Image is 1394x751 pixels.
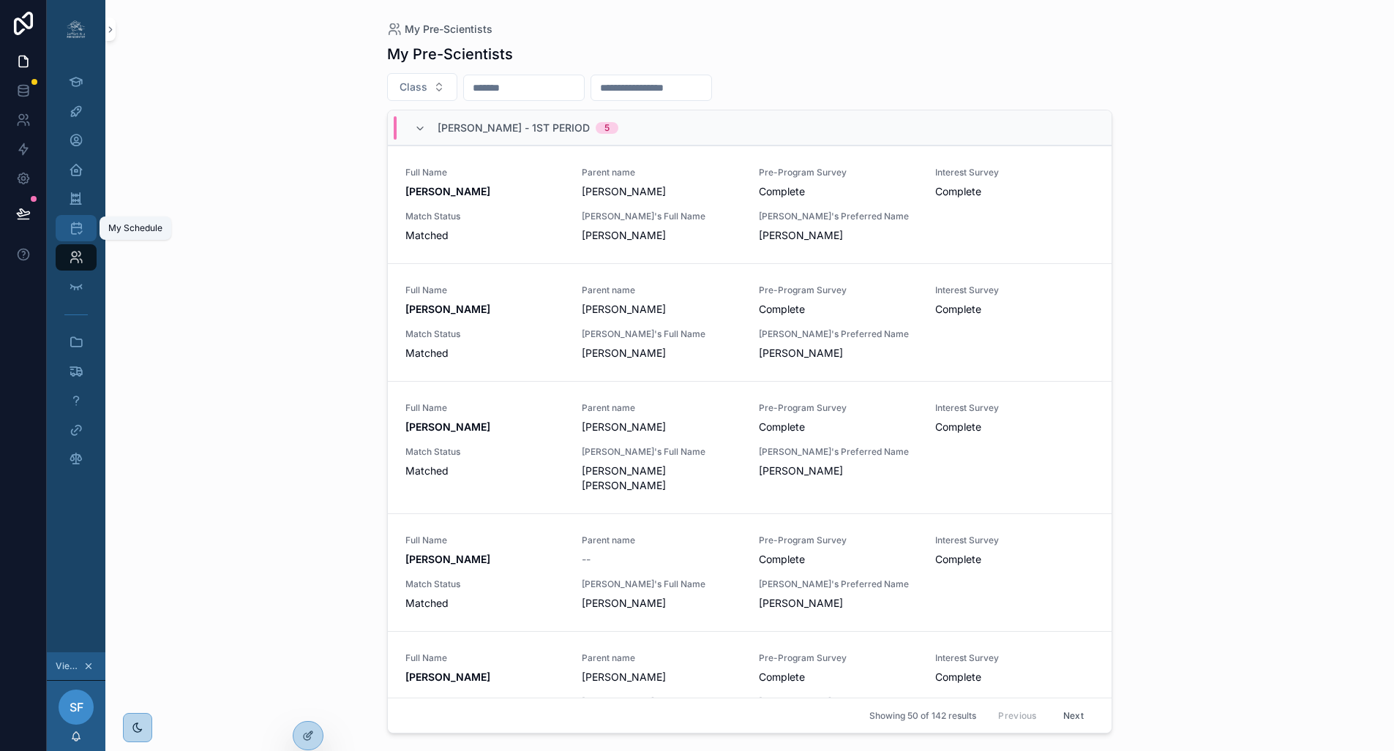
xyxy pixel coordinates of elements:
[405,22,492,37] span: My Pre-Scientists
[405,446,564,458] span: Match Status
[935,284,1094,296] span: Interest Survey
[405,346,564,361] span: Matched
[405,328,564,340] span: Match Status
[759,670,918,684] span: Complete
[935,670,1094,684] span: Complete
[759,302,918,317] span: Complete
[405,211,564,222] span: Match Status
[759,446,918,458] span: [PERSON_NAME]'s Preferred Name
[759,552,918,567] span: Complete
[405,420,490,433] strong: [PERSON_NAME]
[56,660,80,672] span: Viewing as [PERSON_NAME]
[582,696,741,708] span: [PERSON_NAME]'s Full Name
[405,284,564,296] span: Full Name
[935,652,1094,664] span: Interest Survey
[759,346,918,361] span: [PERSON_NAME]
[935,402,1094,414] span: Interest Survey
[405,696,564,708] span: Match Status
[582,535,741,546] span: Parent name
[582,420,741,434] span: [PERSON_NAME]
[582,346,741,361] span: [PERSON_NAME]
[108,222,162,234] div: My Schedule
[869,710,976,722] span: Showing 50 of 142 results
[582,446,741,458] span: [PERSON_NAME]'s Full Name
[388,263,1112,381] a: Full Name[PERSON_NAME]Parent name[PERSON_NAME]Pre-Program SurveyCompleteInterest SurveyCompleteMa...
[582,167,741,178] span: Parent name
[1053,704,1094,727] button: Next
[759,211,918,222] span: [PERSON_NAME]'s Preferred Name
[759,284,918,296] span: Pre-Program Survey
[604,122,610,134] div: 5
[582,184,741,199] span: [PERSON_NAME]
[759,578,918,590] span: [PERSON_NAME]'s Preferred Name
[759,402,918,414] span: Pre-Program Survey
[405,464,564,478] span: Matched
[759,328,918,340] span: [PERSON_NAME]'s Preferred Name
[70,698,83,716] span: SF
[388,381,1112,513] a: Full Name[PERSON_NAME]Parent name[PERSON_NAME]Pre-Program SurveyCompleteInterest SurveyCompleteMa...
[759,184,918,199] span: Complete
[400,80,427,94] span: Class
[935,167,1094,178] span: Interest Survey
[388,631,1112,749] a: Full Name[PERSON_NAME]Parent name[PERSON_NAME]Pre-Program SurveyCompleteInterest SurveyCompleteMa...
[935,184,1094,199] span: Complete
[582,284,741,296] span: Parent name
[582,578,741,590] span: [PERSON_NAME]'s Full Name
[759,596,918,611] span: [PERSON_NAME]
[759,696,918,708] span: [PERSON_NAME]'s Preferred Name
[582,402,741,414] span: Parent name
[405,185,490,197] strong: [PERSON_NAME]
[388,146,1112,263] a: Full Name[PERSON_NAME]Parent name[PERSON_NAME]Pre-Program SurveyCompleteInterest SurveyCompleteMa...
[405,671,490,683] strong: [PERSON_NAME]
[759,420,918,434] span: Complete
[47,59,105,491] div: scrollable content
[405,535,564,546] span: Full Name
[759,228,918,243] span: [PERSON_NAME]
[582,652,741,664] span: Parent name
[438,121,590,135] span: [PERSON_NAME] - 1st Period
[759,652,918,664] span: Pre-Program Survey
[405,553,490,565] strong: [PERSON_NAME]
[582,302,741,317] span: [PERSON_NAME]
[387,73,457,101] button: Select Button
[935,420,1094,434] span: Complete
[405,652,564,664] span: Full Name
[582,228,741,243] span: [PERSON_NAME]
[405,402,564,414] span: Full Name
[405,167,564,178] span: Full Name
[582,552,591,567] span: --
[582,328,741,340] span: [PERSON_NAME]'s Full Name
[759,535,918,546] span: Pre-Program Survey
[405,578,564,590] span: Match Status
[388,513,1112,631] a: Full Name[PERSON_NAME]Parent name--Pre-Program SurveyCompleteInterest SurveyCompleteMatch StatusM...
[582,464,741,493] span: [PERSON_NAME] [PERSON_NAME]
[405,228,564,243] span: Matched
[64,18,88,41] img: App logo
[405,596,564,611] span: Matched
[935,552,1094,567] span: Complete
[582,211,741,222] span: [PERSON_NAME]'s Full Name
[935,302,1094,317] span: Complete
[387,44,513,64] h1: My Pre-Scientists
[935,535,1094,546] span: Interest Survey
[387,22,492,37] a: My Pre-Scientists
[759,167,918,178] span: Pre-Program Survey
[405,303,490,315] strong: [PERSON_NAME]
[759,464,918,478] span: [PERSON_NAME]
[582,596,741,611] span: [PERSON_NAME]
[582,670,741,684] span: [PERSON_NAME]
